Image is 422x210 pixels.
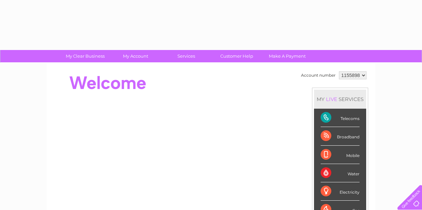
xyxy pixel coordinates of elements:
[209,50,264,62] a: Customer Help
[321,109,360,127] div: Telecoms
[321,127,360,145] div: Broadband
[321,164,360,182] div: Water
[299,70,337,81] td: Account number
[314,90,366,109] div: MY SERVICES
[321,182,360,201] div: Electricity
[325,96,339,102] div: LIVE
[58,50,113,62] a: My Clear Business
[260,50,315,62] a: Make A Payment
[159,50,214,62] a: Services
[321,146,360,164] div: Mobile
[108,50,163,62] a: My Account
